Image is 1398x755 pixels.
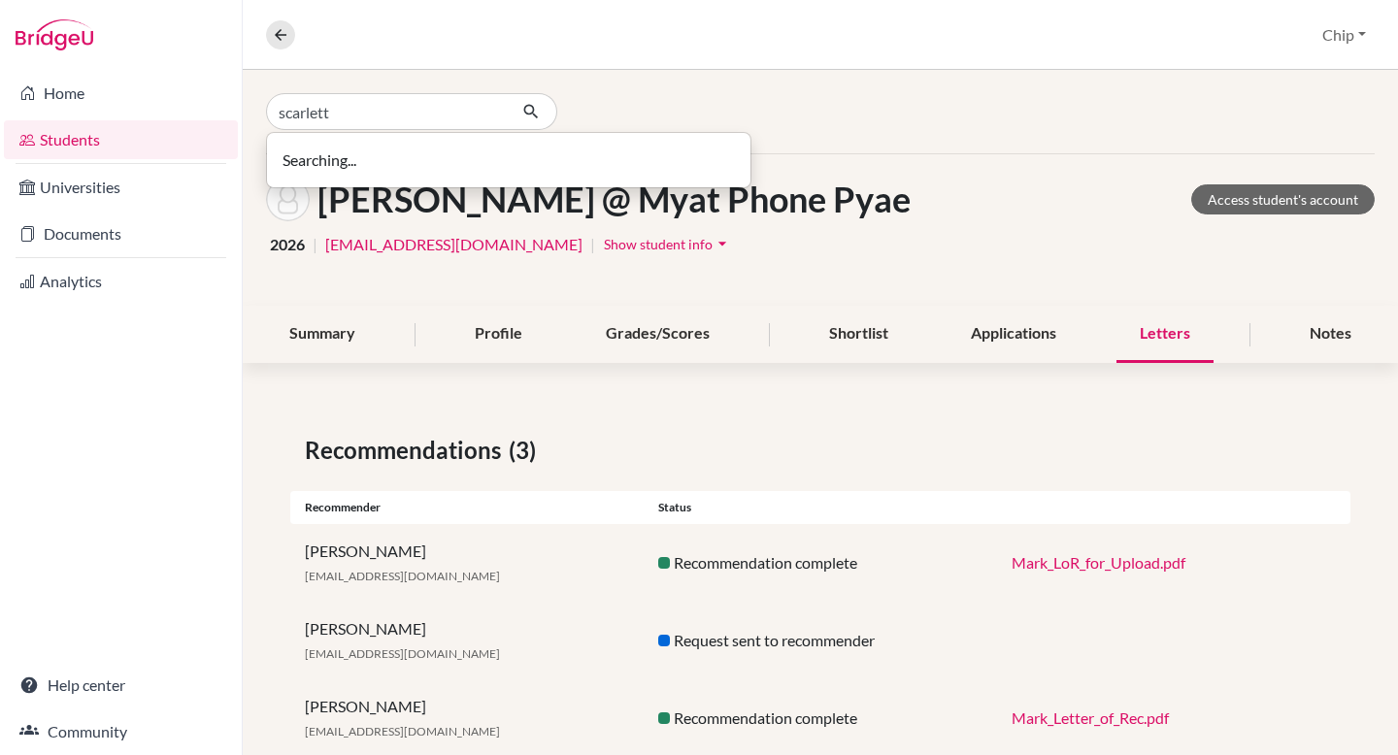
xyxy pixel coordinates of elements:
[4,262,238,301] a: Analytics
[270,233,305,256] span: 2026
[305,646,500,661] span: [EMAIL_ADDRESS][DOMAIN_NAME]
[266,306,379,363] div: Summary
[806,306,912,363] div: Shortlist
[4,666,238,705] a: Help center
[4,120,238,159] a: Students
[1116,306,1214,363] div: Letters
[317,179,911,220] h1: [PERSON_NAME] @ Myat Phone Pyae
[1012,708,1169,727] a: Mark_Letter_of_Rec.pdf
[290,617,644,664] div: [PERSON_NAME]
[290,499,644,516] div: Recommender
[713,234,732,253] i: arrow_drop_down
[582,306,733,363] div: Grades/Scores
[305,724,500,739] span: [EMAIL_ADDRESS][DOMAIN_NAME]
[290,695,644,741] div: [PERSON_NAME]
[4,712,238,751] a: Community
[644,499,997,516] div: Status
[313,233,317,256] span: |
[16,19,93,50] img: Bridge-U
[305,569,500,583] span: [EMAIL_ADDRESS][DOMAIN_NAME]
[4,74,238,113] a: Home
[266,178,310,221] img: Mark @ Myat Phone Pyae Zaw's avatar
[283,148,735,172] p: Searching...
[603,229,733,259] button: Show student infoarrow_drop_down
[590,233,595,256] span: |
[604,236,713,252] span: Show student info
[451,306,546,363] div: Profile
[509,433,544,468] span: (3)
[1314,16,1375,53] button: Chip
[644,706,997,730] div: Recommendation complete
[325,233,582,256] a: [EMAIL_ADDRESS][DOMAIN_NAME]
[644,551,997,574] div: Recommendation complete
[4,168,238,207] a: Universities
[1012,553,1185,572] a: Mark_LoR_for_Upload.pdf
[1286,306,1375,363] div: Notes
[290,540,644,586] div: [PERSON_NAME]
[266,93,507,130] input: Find student by name...
[305,433,509,468] span: Recommendations
[644,629,997,652] div: Request sent to recommender
[4,214,238,253] a: Documents
[948,306,1080,363] div: Applications
[1191,184,1375,214] a: Access student's account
